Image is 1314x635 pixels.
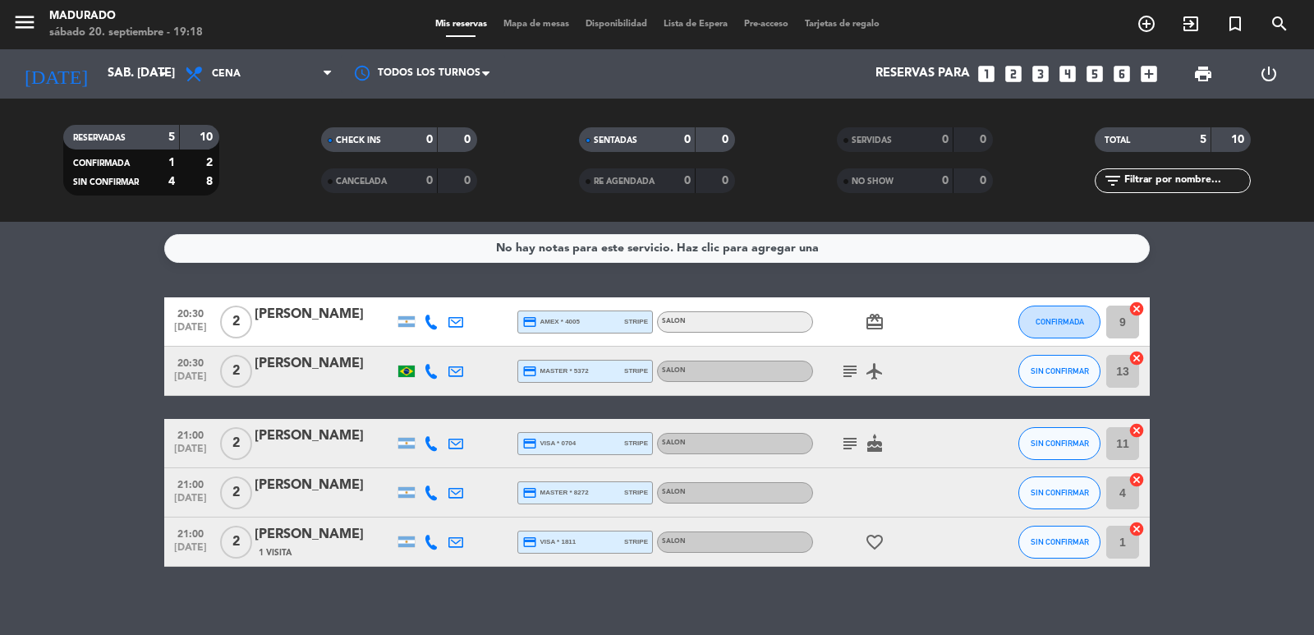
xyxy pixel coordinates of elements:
[624,487,648,498] span: stripe
[200,131,216,143] strong: 10
[684,175,691,186] strong: 0
[464,175,474,186] strong: 0
[170,542,211,561] span: [DATE]
[522,535,537,550] i: credit_card
[522,535,576,550] span: visa * 1811
[427,20,495,29] span: Mis reservas
[1031,488,1089,497] span: SIN CONFIRMAR
[865,312,884,332] i: card_giftcard
[1084,63,1105,85] i: looks_5
[1128,422,1145,439] i: cancel
[865,532,884,552] i: favorite_border
[220,427,252,460] span: 2
[170,425,211,444] span: 21:00
[1103,171,1123,191] i: filter_list
[12,10,37,35] i: menu
[170,371,211,390] span: [DATE]
[1270,14,1289,34] i: search
[255,524,394,545] div: [PERSON_NAME]
[1105,136,1130,145] span: TOTAL
[168,157,175,168] strong: 1
[255,475,394,496] div: [PERSON_NAME]
[976,63,997,85] i: looks_one
[1181,14,1201,34] i: exit_to_app
[577,20,655,29] span: Disponibilidad
[662,439,686,446] span: SALON
[852,136,892,145] span: SERVIDAS
[942,175,949,186] strong: 0
[336,177,387,186] span: CANCELADA
[255,353,394,375] div: [PERSON_NAME]
[624,438,648,449] span: stripe
[170,322,211,341] span: [DATE]
[522,436,576,451] span: visa * 0704
[1018,427,1100,460] button: SIN CONFIRMAR
[1123,172,1250,190] input: Filtrar por nombre...
[168,131,175,143] strong: 5
[797,20,888,29] span: Tarjetas de regalo
[522,436,537,451] i: credit_card
[1111,63,1133,85] i: looks_6
[522,315,537,329] i: credit_card
[865,361,884,381] i: airplanemode_active
[722,134,732,145] strong: 0
[1137,14,1156,34] i: add_circle_outline
[1231,134,1247,145] strong: 10
[736,20,797,29] span: Pre-acceso
[624,366,648,376] span: stripe
[170,444,211,462] span: [DATE]
[153,64,172,84] i: arrow_drop_down
[684,134,691,145] strong: 0
[594,177,655,186] span: RE AGENDADA
[212,68,241,80] span: Cena
[170,493,211,512] span: [DATE]
[1128,301,1145,317] i: cancel
[1018,306,1100,338] button: CONFIRMADA
[73,134,126,142] span: RESERVADAS
[73,159,130,168] span: CONFIRMADA
[220,355,252,388] span: 2
[1259,64,1279,84] i: power_settings_new
[980,134,990,145] strong: 0
[12,10,37,40] button: menu
[522,315,580,329] span: amex * 4005
[722,175,732,186] strong: 0
[624,536,648,547] span: stripe
[522,364,589,379] span: master * 5372
[255,304,394,325] div: [PERSON_NAME]
[220,476,252,509] span: 2
[980,175,990,186] strong: 0
[865,434,884,453] i: cake
[840,361,860,381] i: subject
[624,316,648,327] span: stripe
[170,352,211,371] span: 20:30
[206,157,216,168] strong: 2
[1018,476,1100,509] button: SIN CONFIRMAR
[662,318,686,324] span: SALON
[73,178,139,186] span: SIN CONFIRMAR
[662,489,686,495] span: SALON
[662,538,686,545] span: SALON
[594,136,637,145] span: SENTADAS
[1031,537,1089,546] span: SIN CONFIRMAR
[1036,317,1084,326] span: CONFIRMADA
[1018,355,1100,388] button: SIN CONFIRMAR
[464,134,474,145] strong: 0
[840,434,860,453] i: subject
[49,25,203,41] div: sábado 20. septiembre - 19:18
[1030,63,1051,85] i: looks_3
[1200,134,1206,145] strong: 5
[496,239,819,258] div: No hay notas para este servicio. Haz clic para agregar una
[255,426,394,447] div: [PERSON_NAME]
[1003,63,1024,85] i: looks_two
[1236,49,1302,99] div: LOG OUT
[426,175,433,186] strong: 0
[170,523,211,542] span: 21:00
[662,367,686,374] span: SALON
[1057,63,1078,85] i: looks_4
[170,474,211,493] span: 21:00
[220,306,252,338] span: 2
[259,546,292,559] span: 1 Visita
[522,485,537,500] i: credit_card
[1128,472,1145,488] i: cancel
